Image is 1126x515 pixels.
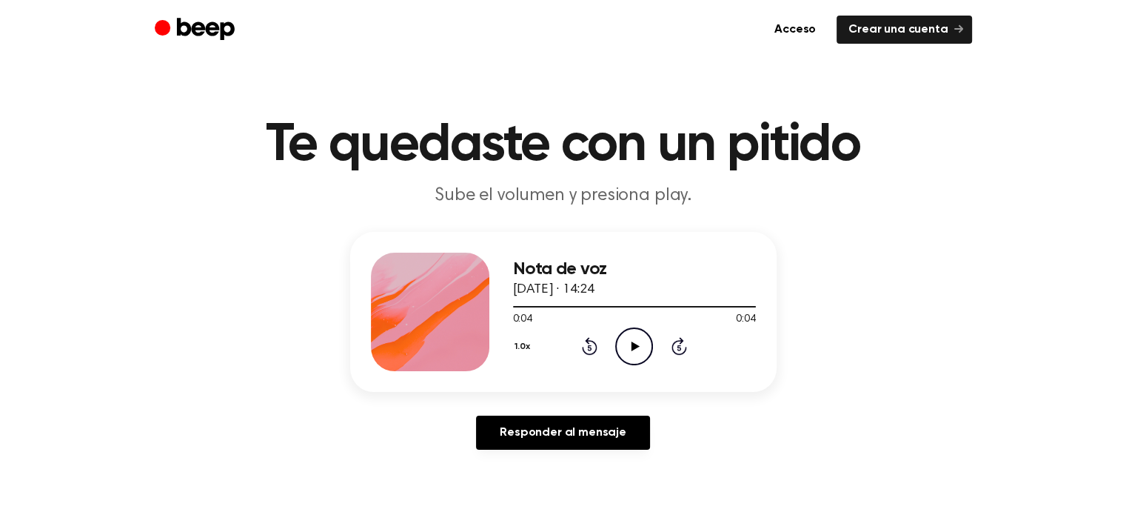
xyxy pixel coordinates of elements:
a: Crear una cuenta [837,16,971,44]
font: 1.0x [515,342,530,351]
button: 1.0x [513,334,536,359]
font: Te quedaste con un pitido [266,119,860,172]
font: Crear una cuenta [848,24,948,36]
a: Acceso [763,16,828,44]
font: Sube el volumen y presiona play. [435,187,691,205]
font: 0:04 [513,314,532,325]
font: Nota de voz [513,260,607,278]
font: 0:04 [736,314,755,325]
font: [DATE] · 14:24 [513,283,594,296]
a: Bip [155,16,238,44]
font: Responder al mensaje [500,427,626,439]
a: Responder al mensaje [476,416,650,450]
font: Acceso [774,24,816,36]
